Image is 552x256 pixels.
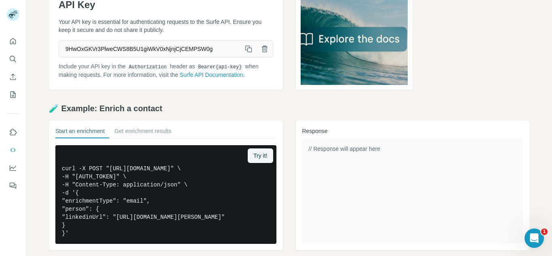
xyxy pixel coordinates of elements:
[55,145,276,244] pre: curl -X POST "[URL][DOMAIN_NAME]" \ -H "[AUTH_TOKEN]" \ -H "Content-Type: application/json" \ -d ...
[6,161,19,175] button: Dashboard
[59,42,240,56] span: 9HwOxGKVr3PlweCWS8B5U1giWkV0xNjnjCjCEMPSW0g
[127,64,169,70] code: Authorization
[6,125,19,140] button: Use Surfe on LinkedIn
[6,52,19,66] button: Search
[49,103,529,114] h2: 🧪 Example: Enrich a contact
[6,143,19,157] button: Use Surfe API
[59,62,273,79] p: Include your API key in the header as when making requests. For more information, visit the .
[6,34,19,49] button: Quick start
[302,127,523,135] h3: Response
[6,70,19,84] button: Enrich CSV
[196,64,243,70] code: Bearer {api-key}
[114,127,171,138] button: Get enrichment results
[55,127,105,138] button: Start an enrichment
[541,228,548,235] span: 1
[253,152,267,160] span: Try it!
[525,228,544,248] iframe: Intercom live chat
[309,146,380,152] span: // Response will appear here
[180,72,243,78] a: Surfe API Documentation
[248,148,273,163] button: Try it!
[6,87,19,102] button: My lists
[59,18,273,34] p: Your API key is essential for authenticating requests to the Surfe API. Ensure you keep it secure...
[6,178,19,193] button: Feedback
